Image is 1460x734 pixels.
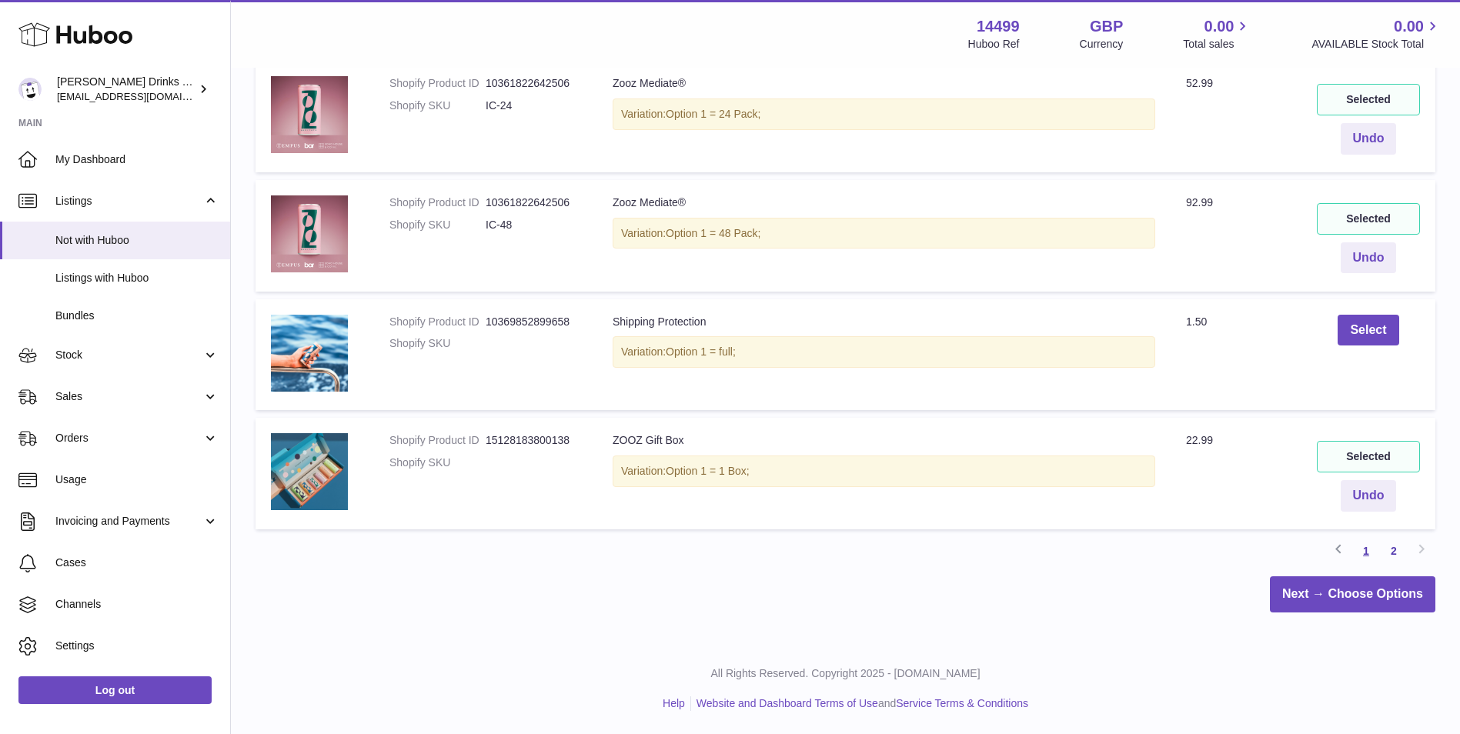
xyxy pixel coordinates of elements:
[1341,242,1397,274] button: Undo
[691,696,1028,711] li: and
[1186,434,1213,446] span: 22.99
[1352,537,1380,565] a: 1
[486,98,582,113] dd: IC-24
[55,431,202,445] span: Orders
[389,433,486,448] dt: Shopify Product ID
[896,697,1028,709] a: Service Terms & Conditions
[977,16,1020,37] strong: 14499
[486,76,582,91] dd: 10361822642506
[613,315,1155,329] div: Shipping Protection
[1080,37,1124,52] div: Currency
[613,218,1155,249] div: Variation:
[271,76,348,153] img: MEDIATE_1_68be7b9d-234d-4eb2-b0ee-639b03038b08.png
[1338,315,1398,346] button: Select
[666,108,760,120] span: Option 1 = 24 Pack;
[1380,537,1408,565] a: 2
[1186,77,1213,89] span: 52.99
[55,472,219,487] span: Usage
[1341,123,1397,155] button: Undo
[1270,576,1435,612] a: Next → Choose Options
[1317,84,1420,115] div: Selected
[389,98,486,113] dt: Shopify SKU
[613,433,1155,448] div: ZOOZ Gift Box
[1394,16,1424,37] span: 0.00
[1204,16,1234,37] span: 0.00
[486,218,582,232] dd: IC-48
[1341,480,1397,512] button: Undo
[666,345,736,358] span: Option 1 = full;
[486,433,582,448] dd: 15128183800138
[666,227,760,239] span: Option 1 = 48 Pack;
[57,75,195,104] div: [PERSON_NAME] Drinks LTD (t/a Zooz)
[271,433,348,510] img: Stepan_Komar_remove_logo__make_variations_of_this_image__keep_it_the_same_1968e2f6-70ca-40dd-8bfa...
[666,465,750,477] span: Option 1 = 1 Box;
[18,676,212,704] a: Log out
[389,336,486,351] dt: Shopify SKU
[55,639,219,653] span: Settings
[389,195,486,210] dt: Shopify Product ID
[663,697,685,709] a: Help
[1317,441,1420,472] div: Selected
[389,76,486,91] dt: Shopify Product ID
[613,336,1155,368] div: Variation:
[486,195,582,210] dd: 10361822642506
[55,233,219,248] span: Not with Huboo
[55,389,202,404] span: Sales
[55,309,219,323] span: Bundles
[55,271,219,285] span: Listings with Huboo
[613,455,1155,487] div: Variation:
[1311,16,1442,52] a: 0.00 AVAILABLE Stock Total
[486,315,582,329] dd: 10369852899658
[55,556,219,570] span: Cases
[271,315,348,392] img: zoozboathand.png
[271,195,348,272] img: MEDIATE_1_68be7b9d-234d-4eb2-b0ee-639b03038b08.png
[389,218,486,232] dt: Shopify SKU
[697,697,878,709] a: Website and Dashboard Terms of Use
[389,315,486,329] dt: Shopify Product ID
[1311,37,1442,52] span: AVAILABLE Stock Total
[18,78,42,101] img: internalAdmin-14499@internal.huboo.com
[1186,196,1213,209] span: 92.99
[389,455,486,470] dt: Shopify SKU
[613,76,1155,91] div: Zooz Mediate®
[1090,16,1123,37] strong: GBP
[968,37,1020,52] div: Huboo Ref
[55,194,202,209] span: Listings
[55,152,219,167] span: My Dashboard
[55,348,202,362] span: Stock
[243,666,1448,681] p: All Rights Reserved. Copyright 2025 - [DOMAIN_NAME]
[613,98,1155,130] div: Variation:
[55,514,202,529] span: Invoicing and Payments
[1183,16,1251,52] a: 0.00 Total sales
[57,90,226,102] span: [EMAIL_ADDRESS][DOMAIN_NAME]
[1183,37,1251,52] span: Total sales
[55,597,219,612] span: Channels
[1186,315,1207,328] span: 1.50
[613,195,1155,210] div: Zooz Mediate®
[1317,203,1420,235] div: Selected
